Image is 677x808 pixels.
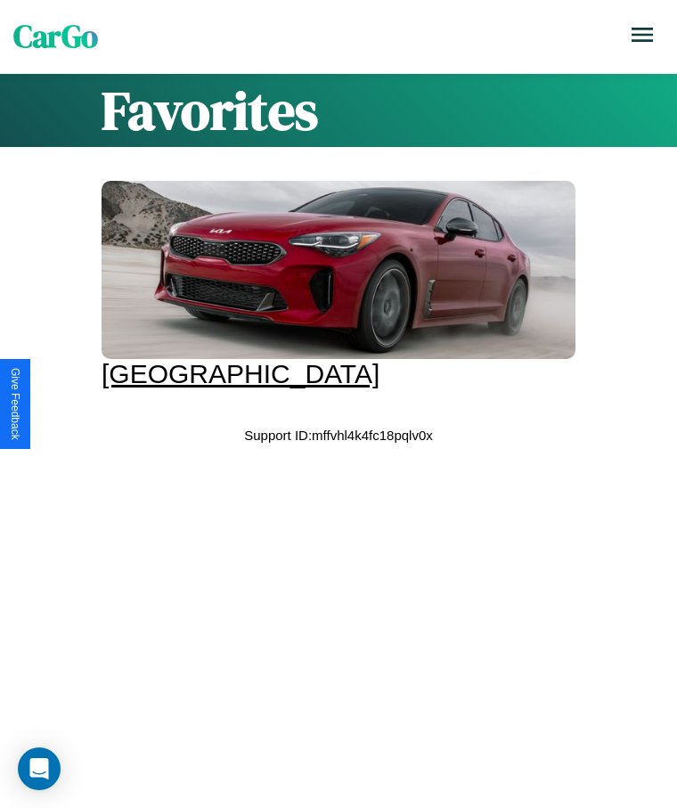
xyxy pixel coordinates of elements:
[13,15,98,58] span: CarGo
[102,74,575,147] h1: Favorites
[102,359,575,389] div: [GEOGRAPHIC_DATA]
[9,368,21,440] div: Give Feedback
[18,747,61,790] div: Open Intercom Messenger
[244,423,433,447] p: Support ID: mffvhl4k4fc18pqlv0x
